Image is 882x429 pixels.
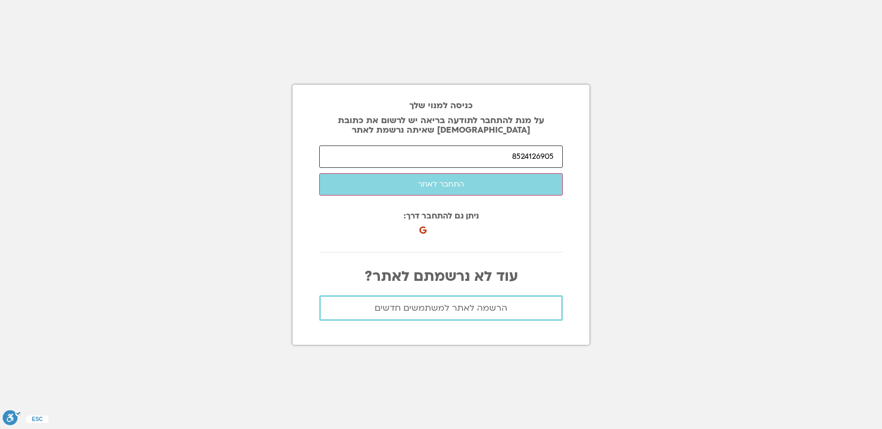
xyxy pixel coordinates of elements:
span: הרשמה לאתר למשתמשים חדשים [375,303,507,313]
button: התחבר לאתר [319,173,563,196]
p: עוד לא נרשמתם לאתר? [319,269,563,285]
h2: כניסה למנוי שלך [319,101,563,110]
p: על מנת להתחבר לתודעה בריאה יש לרשום את כתובת [DEMOGRAPHIC_DATA] שאיתה נרשמת לאתר [319,116,563,135]
input: הקוד שקיבלת [319,145,563,168]
a: הרשמה לאתר למשתמשים חדשים [319,295,563,321]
